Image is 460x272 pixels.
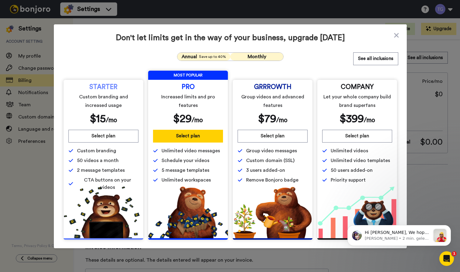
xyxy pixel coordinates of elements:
span: Custom branding and increased usage [70,93,138,110]
span: Custom branding [77,147,116,154]
span: STARTER [89,85,117,90]
span: 2 message templates [77,167,125,174]
span: Unlimited workspaces [162,176,211,184]
span: Group video messages [246,147,297,154]
span: /mo [192,117,203,123]
span: Group videos and advanced features [239,93,307,110]
span: 50 videos a month [77,157,119,164]
span: Remove Bonjoro badge [246,176,298,184]
span: $ 29 [173,113,192,124]
span: Annual [182,53,197,60]
span: $ 15 [90,113,106,124]
button: Select plan [68,130,138,143]
span: MOST POPULAR [148,71,228,80]
button: Select plan [322,130,392,143]
span: CTA buttons on your videos [77,176,138,191]
span: Monthly [248,54,266,59]
span: PRO [182,85,195,90]
img: baac238c4e1197dfdb093d3ea7416ec4.png [317,186,397,238]
span: Don't let limits get in the way of your business, upgrade [DATE] [62,33,398,43]
span: GRRROWTH [254,85,291,90]
span: Schedule your videos [162,157,209,164]
img: 5112517b2a94bd7fef09f8ca13467cef.png [64,186,143,238]
button: Select plan [153,130,223,143]
span: $ 79 [258,113,276,124]
span: Unlimited video templates [331,157,390,164]
span: Increased limits and pro features [154,93,222,110]
span: /mo [276,117,287,123]
p: Message from Amy, sent 2 min. geleden [26,23,92,28]
span: COMPANY [341,85,374,90]
span: Unlimited video messages [162,147,220,154]
button: AnnualSave up to 40% [177,53,230,61]
span: Hi [PERSON_NAME], We hope you and your customers have been having a great time with [PERSON_NAME]... [26,17,92,125]
span: Unlimited videos [331,147,368,154]
span: 1 [452,251,457,256]
iframe: Intercom notifications bericht [338,213,460,256]
span: $ 399 [340,113,364,124]
button: Select plan [238,130,308,143]
button: Monthly [230,53,283,61]
iframe: Intercom live chat [439,251,454,266]
span: Priority support [331,176,366,184]
button: See all inclusions [353,52,398,65]
span: 5 message templates [162,167,209,174]
span: 50 users added-on [331,167,373,174]
span: /mo [364,117,375,123]
span: 3 users added-on [246,167,285,174]
img: b5b10b7112978f982230d1107d8aada4.png [148,186,228,238]
img: edd2fd70e3428fe950fd299a7ba1283f.png [233,186,312,238]
span: /mo [106,117,117,123]
span: Custom domain (SSL) [246,157,294,164]
span: Let your whole company build brand superfans [323,93,391,110]
span: Save up to 40% [199,54,226,59]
